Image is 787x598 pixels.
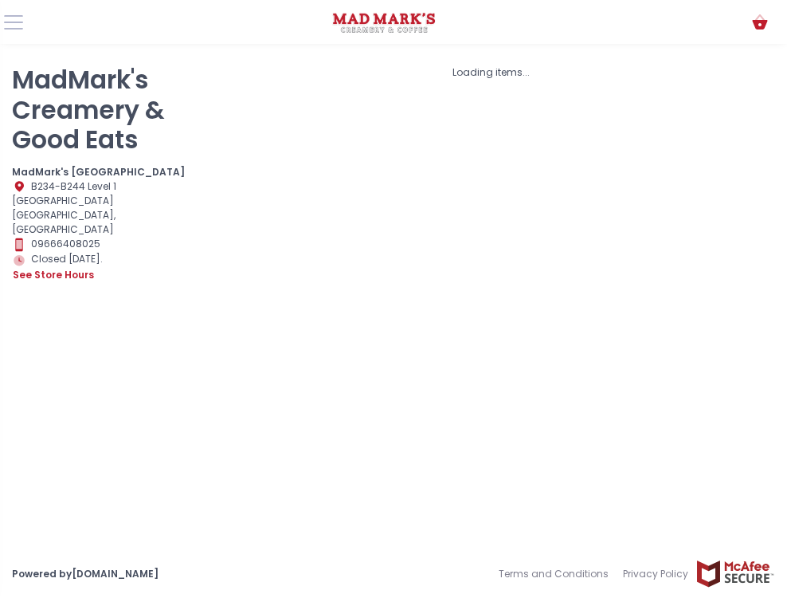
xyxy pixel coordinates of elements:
div: Closed [DATE]. [12,252,188,283]
a: Terms and Conditions [499,560,616,588]
p: MadMark's Creamery & Good Eats [12,65,188,155]
b: MadMark's [GEOGRAPHIC_DATA] [12,165,185,179]
div: 09666408025 [12,237,188,252]
img: mcafee-secure [695,560,775,588]
img: logo [331,10,437,34]
a: Powered by[DOMAIN_NAME] [12,567,159,580]
a: Privacy Policy [616,560,695,588]
button: see store hours [12,267,95,283]
div: B234-B244 Level 1 [GEOGRAPHIC_DATA] [GEOGRAPHIC_DATA], [GEOGRAPHIC_DATA] [12,179,188,238]
div: Loading items... [208,65,775,80]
